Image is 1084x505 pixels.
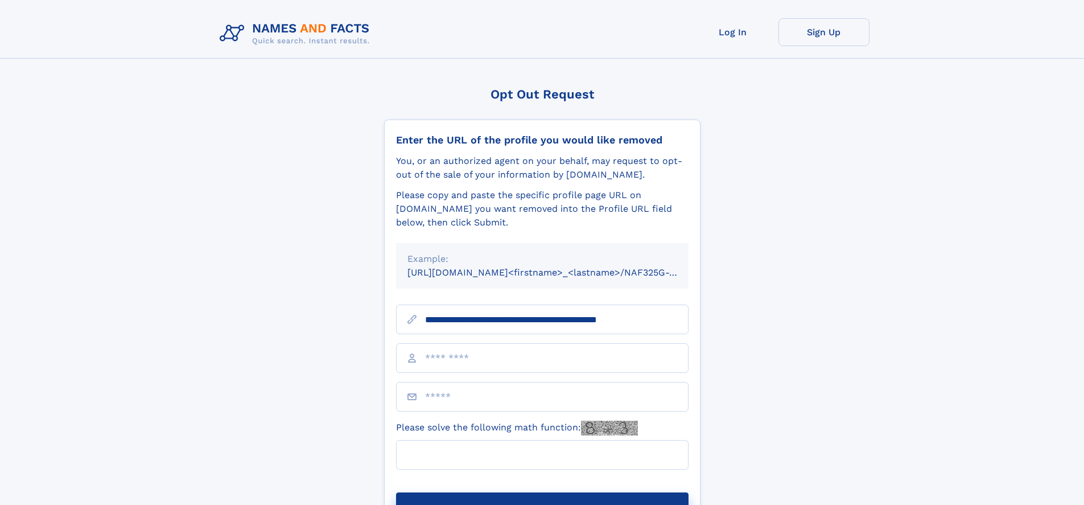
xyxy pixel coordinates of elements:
a: Log In [687,18,778,46]
img: Logo Names and Facts [215,18,379,49]
div: Enter the URL of the profile you would like removed [396,134,689,146]
div: You, or an authorized agent on your behalf, may request to opt-out of the sale of your informatio... [396,154,689,182]
label: Please solve the following math function: [396,421,638,436]
a: Sign Up [778,18,869,46]
div: Example: [407,252,677,266]
div: Opt Out Request [384,87,700,101]
small: [URL][DOMAIN_NAME]<firstname>_<lastname>/NAF325G-xxxxxxxx [407,267,710,278]
div: Please copy and paste the specific profile page URL on [DOMAIN_NAME] you want removed into the Pr... [396,188,689,229]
